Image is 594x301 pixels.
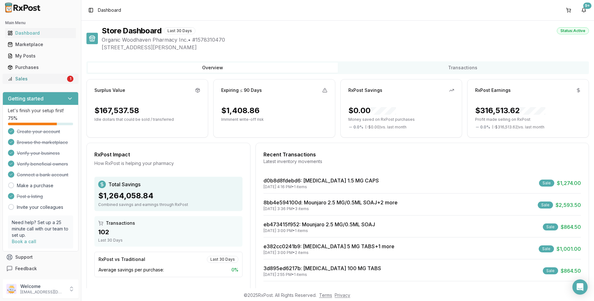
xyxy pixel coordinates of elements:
div: RxPost Savings [348,87,382,93]
h3: Getting started [8,95,44,102]
span: $1,001.00 [556,245,581,253]
a: d0b8d8fdebd6: [MEDICAL_DATA] 1.5 MG CAPS [263,177,379,184]
div: [DATE] 3:00 PM • 1 items [263,228,375,233]
a: Sales1 [5,73,76,85]
span: $864.50 [561,267,581,275]
span: Create your account [17,128,60,135]
img: RxPost Logo [3,3,43,13]
div: 1 [67,76,73,82]
nav: breadcrumb [98,7,121,13]
div: Purchases [8,64,73,71]
div: Sale [539,180,554,187]
span: Total Savings [108,181,140,188]
div: Sales [8,76,66,82]
span: 0.0 % [353,125,363,130]
a: Purchases [5,62,76,73]
button: Sales1 [3,74,79,84]
span: ( - $0.00 ) vs. last month [365,125,406,130]
a: My Posts [5,50,76,62]
span: Average savings per purchase: [99,267,164,273]
div: $167,537.58 [94,106,139,116]
a: Dashboard [5,27,76,39]
div: [DATE] 3:00 PM • 2 items [263,250,394,255]
span: Dashboard [98,7,121,13]
div: 9+ [583,3,591,9]
div: Dashboard [8,30,73,36]
span: $1,274.00 [557,179,581,187]
div: Surplus Value [94,87,125,93]
span: $2,593.50 [556,201,581,209]
p: Need help? Set up a 25 minute call with our team to set up. [12,219,69,238]
a: e382cc0241b9: [MEDICAL_DATA] 5 MG TABS+1 more [263,243,394,250]
span: Verify your business [17,150,60,156]
div: RxPost vs Traditional [99,256,145,263]
p: Idle dollars that could be sold / transferred [94,117,200,122]
img: User avatar [6,284,17,294]
p: Imminent write-off risk [221,117,327,122]
div: Last 30 Days [207,256,238,263]
div: RxPost Impact [94,151,242,158]
a: eb473415f952: Mounjaro 2.5 MG/0.5ML SOAJ [263,221,375,228]
div: Recent Transactions [263,151,581,158]
a: Marketplace [5,39,76,50]
h1: Store Dashboard [102,26,161,36]
div: [DATE] 2:55 PM • 1 items [263,272,381,277]
div: $1,408.86 [221,106,260,116]
div: $316,513.62 [475,106,545,116]
div: [DATE] 4:16 PM • 1 items [263,184,379,189]
button: My Posts [3,51,79,61]
a: Privacy [335,292,350,298]
div: Open Intercom Messenger [572,279,588,295]
button: Support [3,251,79,263]
div: Sale [543,223,558,230]
a: Make a purchase [17,182,53,189]
span: ( - $316,513.62 ) vs. last month [492,125,544,130]
span: Organic Woodhaven Pharmacy Inc. • # 1578310470 [102,36,589,44]
button: Feedback [3,263,79,274]
div: Status: Active [557,27,589,34]
a: Invite your colleagues [17,204,63,210]
button: 9+ [579,5,589,15]
span: [STREET_ADDRESS][PERSON_NAME] [102,44,589,51]
button: Marketplace [3,39,79,50]
span: 0.0 % [480,125,490,130]
h2: Main Menu [5,20,76,25]
p: [EMAIL_ADDRESS][DOMAIN_NAME] [20,290,65,295]
button: Overview [88,63,338,73]
div: [DATE] 3:36 PM • 3 items [263,206,398,211]
span: Verify beneficial owners [17,161,68,167]
div: Expiring ≤ 90 Days [221,87,262,93]
div: $0.00 [348,106,396,116]
span: Connect a bank account [17,172,68,178]
p: Let's finish your setup first! [8,107,73,114]
div: $1,264,058.84 [98,191,239,201]
span: Feedback [15,265,37,272]
p: Money saved on RxPost purchases [348,117,454,122]
button: Transactions [338,63,588,73]
div: Combined savings and earnings through RxPost [98,202,239,207]
div: Last 30 Days [98,238,239,243]
div: Sale [539,245,554,252]
a: 8bb4e594100d: Mounjaro 2.5 MG/0.5ML SOAJ+2 more [263,199,398,206]
span: $864.50 [561,223,581,231]
div: Sale [543,267,558,274]
div: RxPost Earnings [475,87,511,93]
a: Book a call [12,239,36,244]
span: Browse the marketplace [17,139,68,146]
div: Last 30 Days [164,27,195,34]
span: 0 % [231,267,238,273]
div: My Posts [8,53,73,59]
a: Terms [319,292,332,298]
a: 3d895ed6217b: [MEDICAL_DATA] 100 MG TABS [263,265,381,271]
span: Transactions [106,220,135,226]
div: 102 [98,228,239,236]
button: Purchases [3,62,79,72]
div: Marketplace [8,41,73,48]
span: Post a listing [17,193,43,200]
div: How RxPost is helping your pharmacy [94,160,242,167]
p: Welcome [20,283,65,290]
div: Latest inventory movements [263,158,581,165]
span: 75 % [8,115,17,121]
button: Dashboard [3,28,79,38]
div: Sale [538,202,553,209]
